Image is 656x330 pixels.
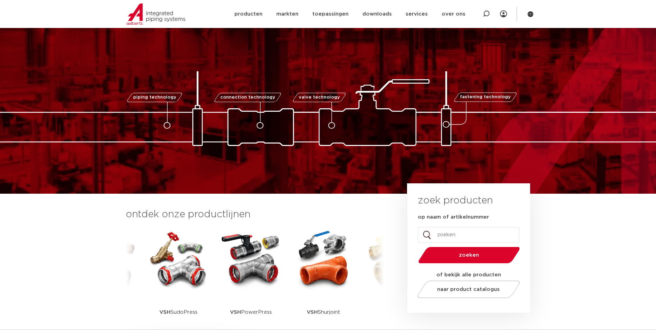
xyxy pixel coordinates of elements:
button: zoeken [415,246,523,264]
a: services [406,1,428,27]
h3: ontdek onze productlijnen [126,208,384,221]
span: fastening technology [460,95,511,100]
strong: VSH [383,310,394,315]
span: connection technology [220,95,275,100]
a: producten [234,1,262,27]
span: naar product catalogus [437,287,500,292]
strong: VSH [307,310,318,315]
h3: zoek producten [418,194,493,208]
span: valve technology [299,95,340,100]
nav: Menu [234,1,465,27]
input: zoeken [418,227,519,243]
a: markten [276,1,298,27]
span: zoeken [436,253,502,258]
a: naar product catalogus [415,281,521,298]
a: toepassingen [312,1,349,27]
label: op naam of artikelnummer [418,214,489,221]
a: over ons [442,1,465,27]
strong: VSH [159,310,170,315]
strong: VSH [230,310,241,315]
span: piping technology [133,95,176,100]
strong: of bekijk alle producten [436,272,501,277]
a: downloads [362,1,392,27]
